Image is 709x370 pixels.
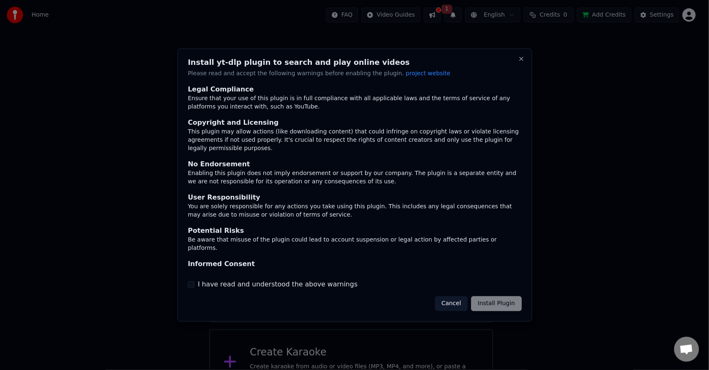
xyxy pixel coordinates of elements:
div: You are solely responsible for any actions you take using this plugin. This includes any legal co... [188,202,522,219]
div: Legal Compliance [188,84,522,94]
div: By proceeding to enable this plugin, you acknowledge that you have read and understood these warn... [188,269,522,286]
div: User Responsibility [188,192,522,202]
h2: Install yt-dlp plugin to search and play online videos [188,59,522,67]
p: Please read and accept the following warnings before enabling the plugin. [188,70,522,78]
div: Informed Consent [188,259,522,269]
div: Enabling this plugin does not imply endorsement or support by our company. The plugin is a separa... [188,169,522,186]
div: No Endorsement [188,159,522,169]
div: Potential Risks [188,226,522,236]
div: Copyright and Licensing [188,118,522,128]
div: This plugin may allow actions (like downloading content) that could infringe on copyright laws or... [188,128,522,153]
div: Ensure that your use of this plugin is in full compliance with all applicable laws and the terms ... [188,94,522,111]
div: Be aware that misuse of the plugin could lead to account suspension or legal action by affected p... [188,236,522,252]
label: I have read and understood the above warnings [198,279,358,289]
button: Cancel [434,296,467,311]
span: project website [406,70,450,77]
